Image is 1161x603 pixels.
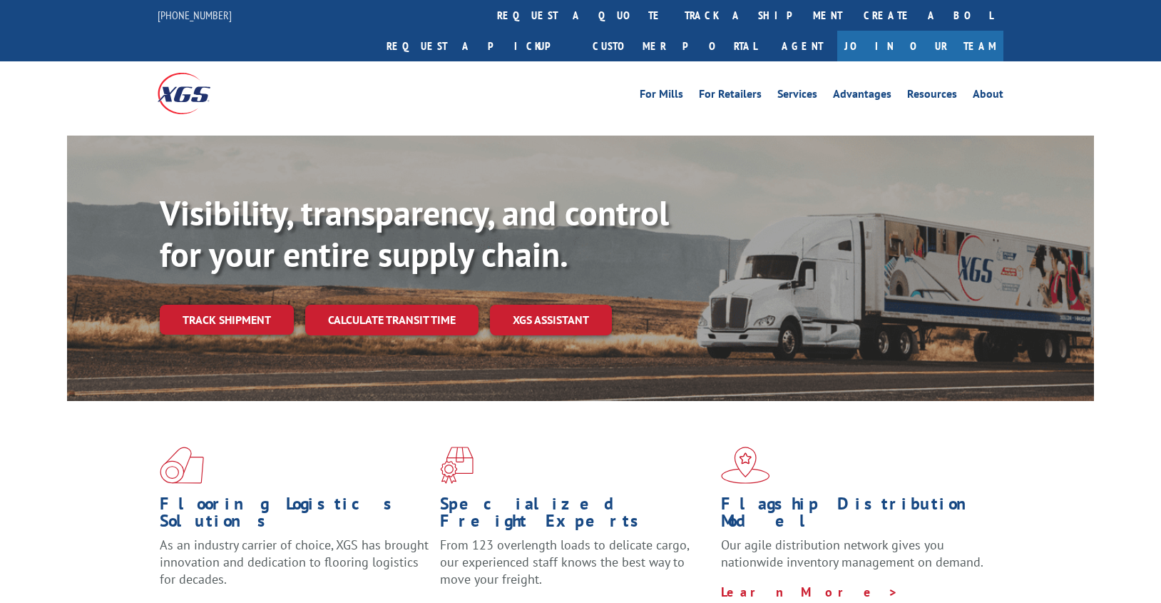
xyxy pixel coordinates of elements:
[440,495,710,537] h1: Specialized Freight Experts
[376,31,582,61] a: Request a pickup
[721,495,991,537] h1: Flagship Distribution Model
[160,447,204,484] img: xgs-icon-total-supply-chain-intelligence-red
[837,31,1003,61] a: Join Our Team
[907,88,957,104] a: Resources
[160,305,294,335] a: Track shipment
[160,537,429,587] span: As an industry carrier of choice, XGS has brought innovation and dedication to flooring logistics...
[777,88,817,104] a: Services
[305,305,479,335] a: Calculate transit time
[699,88,762,104] a: For Retailers
[440,447,474,484] img: xgs-icon-focused-on-flooring-red
[767,31,837,61] a: Agent
[582,31,767,61] a: Customer Portal
[721,447,770,484] img: xgs-icon-flagship-distribution-model-red
[721,537,983,570] span: Our agile distribution network gives you nationwide inventory management on demand.
[160,495,429,537] h1: Flooring Logistics Solutions
[158,8,232,22] a: [PHONE_NUMBER]
[833,88,891,104] a: Advantages
[973,88,1003,104] a: About
[440,537,710,600] p: From 123 overlength loads to delicate cargo, our experienced staff knows the best way to move you...
[160,191,669,276] b: Visibility, transparency, and control for your entire supply chain.
[640,88,683,104] a: For Mills
[490,305,612,335] a: XGS ASSISTANT
[721,584,899,600] a: Learn More >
